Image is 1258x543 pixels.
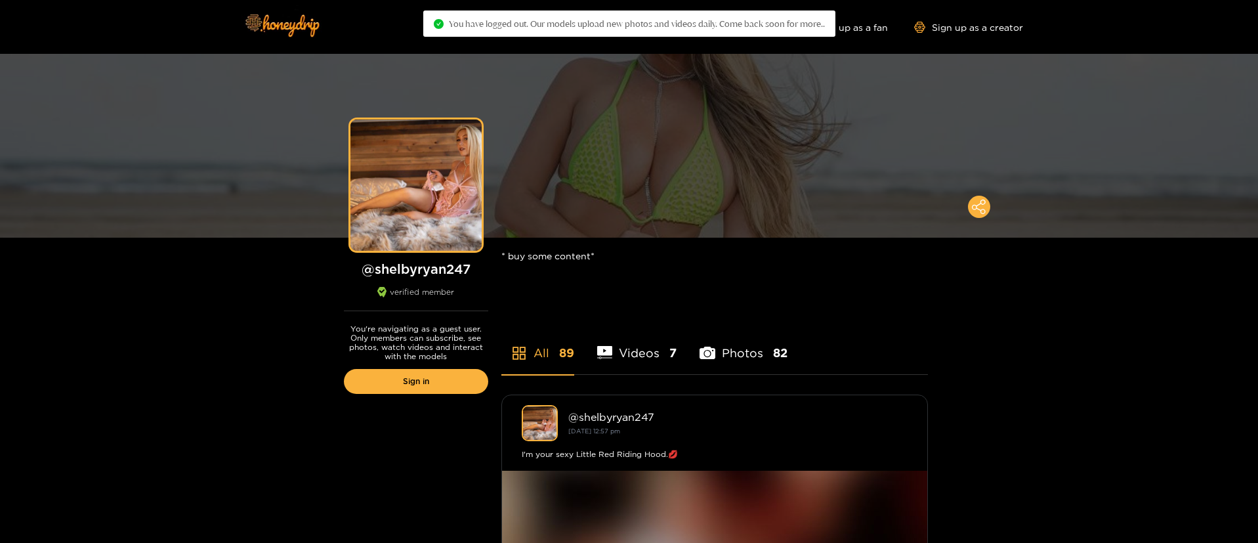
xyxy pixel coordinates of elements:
[914,22,1023,33] a: Sign up as a creator
[700,315,787,374] li: Photos
[344,324,488,361] p: You're navigating as a guest user. Only members can subscribe, see photos, watch videos and inter...
[522,448,908,461] div: I'm your sexy Little Red Riding Hood.💋
[597,315,677,374] li: Videos
[501,315,574,374] li: All
[344,287,488,311] div: verified member
[511,345,527,361] span: appstore
[344,261,488,277] h1: @ shelbyryan247
[773,345,787,361] span: 82
[798,22,888,33] a: Sign up as a fan
[559,345,574,361] span: 89
[344,369,488,394] a: Sign in
[568,411,908,423] div: @ shelbyryan247
[449,18,825,29] span: You have logged out. Our models upload new photos and videos daily. Come back soon for more..
[568,427,620,435] small: [DATE] 12:57 pm
[522,405,558,441] img: shelbyryan247
[434,19,444,29] span: check-circle
[669,345,677,361] span: 7
[501,238,928,274] div: * buy some content*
